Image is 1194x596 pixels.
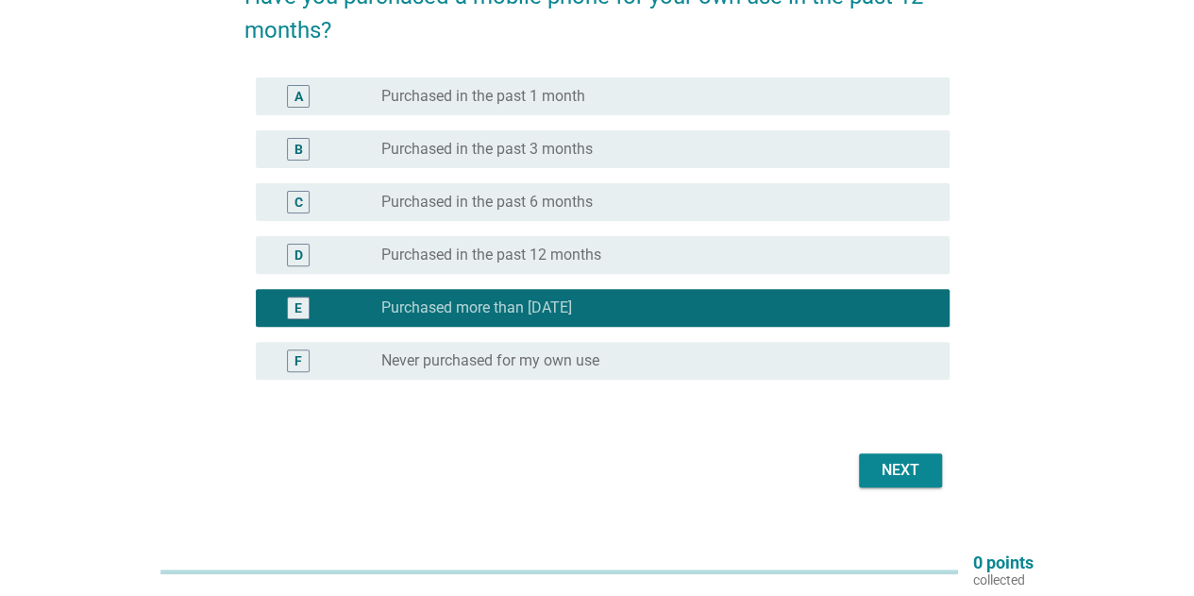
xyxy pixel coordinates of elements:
[381,246,601,264] label: Purchased in the past 12 months
[294,87,303,107] div: A
[973,554,1034,571] p: 0 points
[381,298,572,317] label: Purchased more than [DATE]
[381,87,585,106] label: Purchased in the past 1 month
[294,351,302,371] div: F
[294,298,302,318] div: E
[381,140,593,159] label: Purchased in the past 3 months
[381,193,593,212] label: Purchased in the past 6 months
[973,571,1034,588] p: collected
[874,459,927,482] div: Next
[294,246,303,265] div: D
[294,193,303,213] div: C
[294,140,303,160] div: B
[381,351,599,370] label: Never purchased for my own use
[859,453,942,487] button: Next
